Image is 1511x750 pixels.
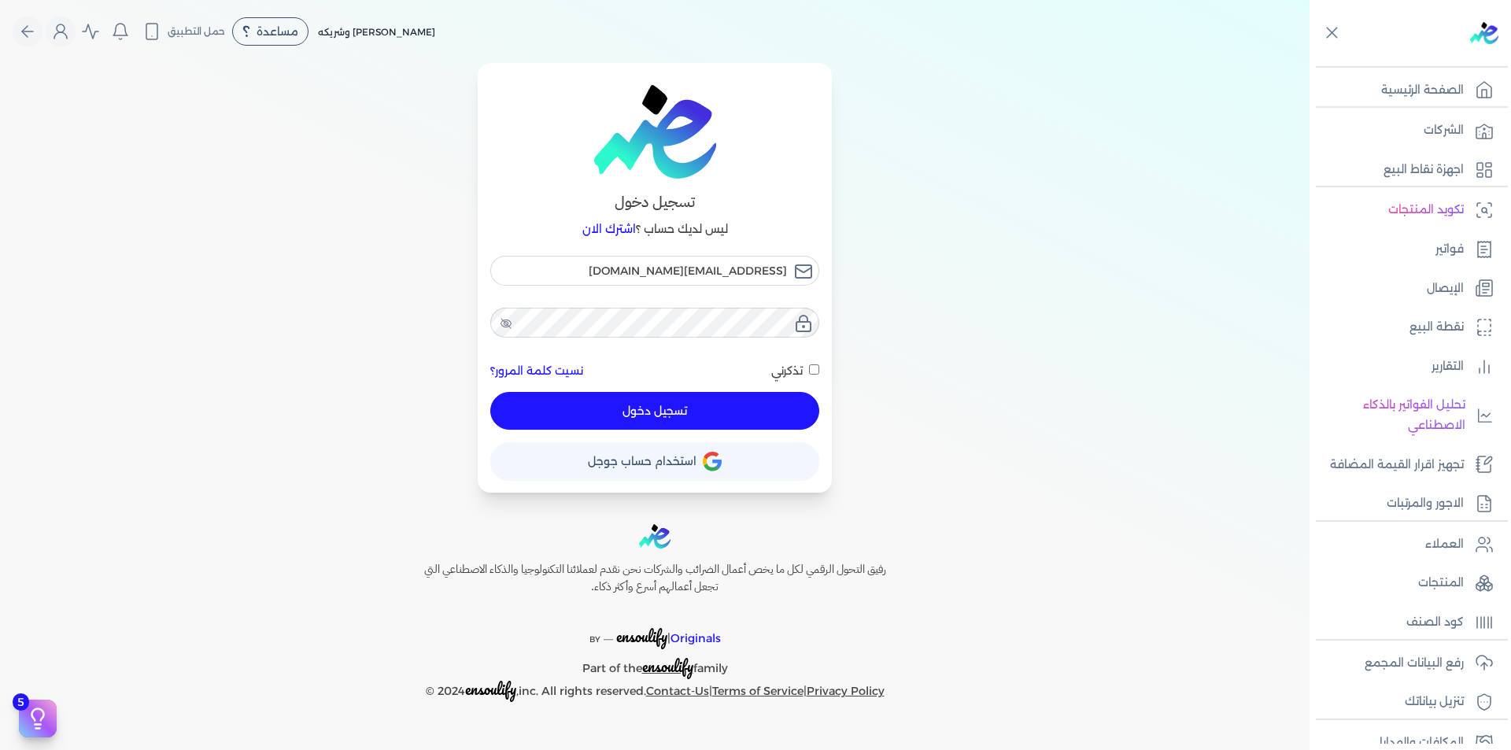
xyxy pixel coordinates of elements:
a: نقطة البيع [1310,311,1502,344]
a: الاجور والمرتبات [1310,487,1502,520]
span: ensoulify [616,624,667,648]
span: BY [589,634,600,645]
input: تذكرني [809,364,819,375]
a: رفع البيانات المجمع [1310,647,1502,680]
p: التقارير [1432,357,1464,377]
a: تجهيز اقرار القيمة المضافة [1310,449,1502,482]
a: اجهزة نقاط البيع [1310,153,1502,187]
span: [PERSON_NAME] وشريكه [318,26,435,38]
p: تجهيز اقرار القيمة المضافة [1330,455,1464,475]
p: تكويد المنتجات [1388,200,1464,220]
p: رفع البيانات المجمع [1365,653,1464,674]
p: Part of the family [390,650,919,679]
span: ensoulify [465,677,516,701]
button: استخدام حساب جوجل [490,442,819,480]
span: 5 [13,693,29,711]
h3: تسجيل دخول [490,194,819,210]
div: مساعدة [232,17,308,46]
input: البريد الالكتروني [490,256,819,286]
img: logo [1470,22,1498,44]
a: Contact-Us [646,684,709,698]
a: التقارير [1310,350,1502,383]
p: تحليل الفواتير بالذكاء الاصطناعي [1317,395,1465,435]
img: logo [594,85,716,179]
a: الإيصال [1310,272,1502,305]
a: تكويد المنتجات [1310,194,1502,227]
a: Privacy Policy [807,684,885,698]
p: الإيصال [1427,279,1464,299]
button: تسجيل دخول [490,392,819,430]
a: فواتير [1310,233,1502,266]
a: الصفحة الرئيسية [1310,74,1502,107]
p: كود الصنف [1406,612,1464,633]
a: تنزيل بياناتك [1310,685,1502,719]
a: الشركات [1310,114,1502,147]
a: تحليل الفواتير بالذكاء الاصطناعي [1310,389,1502,442]
button: حمل التطبيق [139,18,229,45]
a: اشترك الان [582,222,636,236]
span: مساعدة [257,26,298,37]
a: Terms of Service [712,684,804,698]
a: العملاء [1310,528,1502,561]
span: حمل التطبيق [168,24,225,39]
p: الصفحة الرئيسية [1381,80,1464,101]
p: ليس لديك حساب ؟ [490,220,819,240]
span: استخدام حساب جوجل [588,456,696,467]
span: Originals [671,631,721,645]
span: ensoulify [642,654,693,678]
span: تذكرني [771,364,803,378]
p: الاجور والمرتبات [1387,493,1464,514]
p: | [390,608,919,650]
img: logo [639,524,671,549]
p: الشركات [1424,120,1464,141]
p: فواتير [1435,239,1464,260]
p: اجهزة نقاط البيع [1384,160,1464,180]
a: المنتجات [1310,567,1502,600]
p: العملاء [1425,534,1464,555]
a: كود الصنف [1310,606,1502,639]
h6: رفيق التحول الرقمي لكل ما يخص أعمال الضرائب والشركات نحن نقدم لعملائنا التكنولوجيا والذكاء الاصطن... [390,561,919,595]
p: المنتجات [1418,573,1464,593]
button: 5 [19,700,57,737]
a: ensoulify [642,661,693,675]
a: نسيت كلمة المرور؟ [490,363,583,379]
p: نقطة البيع [1409,317,1464,338]
p: تنزيل بياناتك [1405,692,1464,712]
sup: __ [604,630,613,641]
p: © 2024 ,inc. All rights reserved. | | [390,679,919,702]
